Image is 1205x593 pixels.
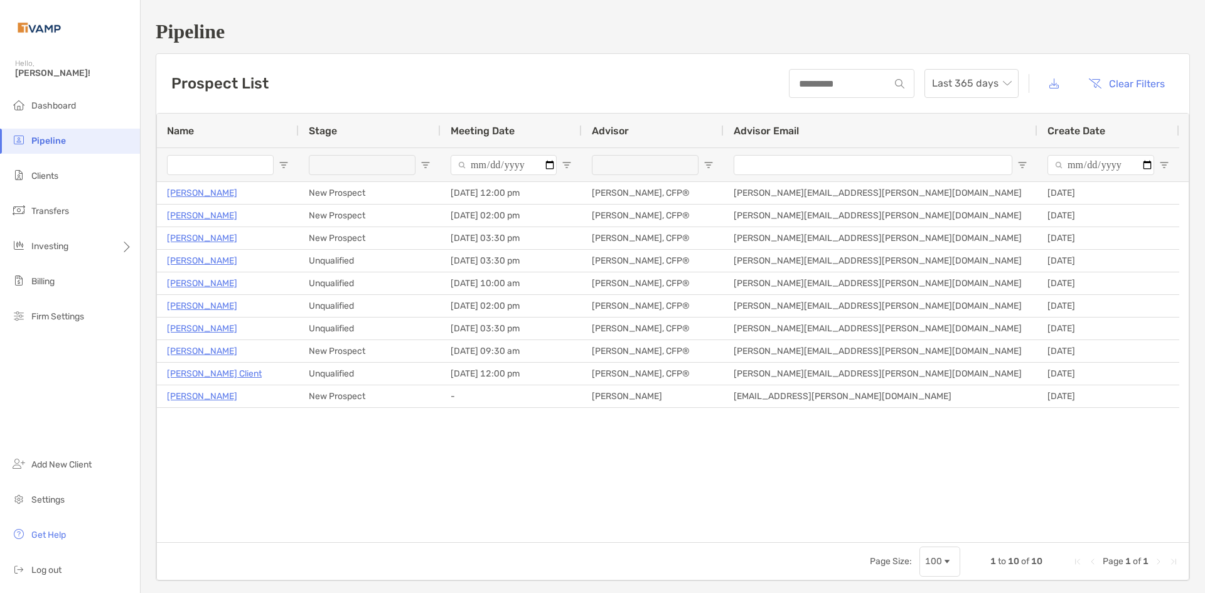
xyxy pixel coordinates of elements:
[299,385,441,407] div: New Prospect
[167,208,237,223] a: [PERSON_NAME]
[167,253,237,269] a: [PERSON_NAME]
[441,295,582,317] div: [DATE] 02:00 pm
[441,272,582,294] div: [DATE] 10:00 am
[167,321,237,336] p: [PERSON_NAME]
[582,227,724,249] div: [PERSON_NAME], CFP®
[31,494,65,505] span: Settings
[15,5,63,50] img: Zoe Logo
[31,530,66,540] span: Get Help
[11,97,26,112] img: dashboard icon
[441,385,582,407] div: -
[31,241,68,252] span: Investing
[582,182,724,204] div: [PERSON_NAME], CFP®
[870,556,912,567] div: Page Size:
[895,79,904,88] img: input icon
[932,70,1011,97] span: Last 365 days
[441,340,582,362] div: [DATE] 09:30 am
[1133,556,1141,567] span: of
[15,68,132,78] span: [PERSON_NAME]!
[1037,385,1179,407] div: [DATE]
[1017,160,1027,170] button: Open Filter Menu
[1008,556,1019,567] span: 10
[451,125,515,137] span: Meeting Date
[1047,125,1105,137] span: Create Date
[724,272,1037,294] div: [PERSON_NAME][EMAIL_ADDRESS][PERSON_NAME][DOMAIN_NAME]
[167,343,237,359] p: [PERSON_NAME]
[299,340,441,362] div: New Prospect
[1037,272,1179,294] div: [DATE]
[582,272,724,294] div: [PERSON_NAME], CFP®
[441,250,582,272] div: [DATE] 03:30 pm
[1021,556,1029,567] span: of
[441,182,582,204] div: [DATE] 12:00 pm
[31,206,69,216] span: Transfers
[299,250,441,272] div: Unqualified
[1037,227,1179,249] div: [DATE]
[11,203,26,218] img: transfers icon
[11,168,26,183] img: clients icon
[724,318,1037,339] div: [PERSON_NAME][EMAIL_ADDRESS][PERSON_NAME][DOMAIN_NAME]
[11,308,26,323] img: firm-settings icon
[582,385,724,407] div: [PERSON_NAME]
[998,556,1006,567] span: to
[420,160,431,170] button: Open Filter Menu
[167,230,237,246] a: [PERSON_NAME]
[167,388,237,404] a: [PERSON_NAME]
[441,205,582,227] div: [DATE] 02:00 pm
[704,160,714,170] button: Open Filter Menu
[1088,557,1098,567] div: Previous Page
[1037,205,1179,227] div: [DATE]
[1103,556,1123,567] span: Page
[31,100,76,111] span: Dashboard
[724,385,1037,407] div: [EMAIL_ADDRESS][PERSON_NAME][DOMAIN_NAME]
[441,227,582,249] div: [DATE] 03:30 pm
[1159,160,1169,170] button: Open Filter Menu
[11,491,26,506] img: settings icon
[11,273,26,288] img: billing icon
[309,125,337,137] span: Stage
[11,526,26,542] img: get-help icon
[156,20,1190,43] h1: Pipeline
[1125,556,1131,567] span: 1
[1073,557,1083,567] div: First Page
[31,276,55,287] span: Billing
[167,155,274,175] input: Name Filter Input
[167,298,237,314] a: [PERSON_NAME]
[31,565,62,575] span: Log out
[299,295,441,317] div: Unqualified
[167,275,237,291] p: [PERSON_NAME]
[582,250,724,272] div: [PERSON_NAME], CFP®
[582,318,724,339] div: [PERSON_NAME], CFP®
[441,363,582,385] div: [DATE] 12:00 pm
[279,160,289,170] button: Open Filter Menu
[1037,363,1179,385] div: [DATE]
[1079,70,1174,97] button: Clear Filters
[451,155,557,175] input: Meeting Date Filter Input
[1143,556,1149,567] span: 1
[1037,295,1179,317] div: [DATE]
[925,556,942,567] div: 100
[167,366,262,382] a: [PERSON_NAME] Client
[299,363,441,385] div: Unqualified
[562,160,572,170] button: Open Filter Menu
[724,182,1037,204] div: [PERSON_NAME][EMAIL_ADDRESS][PERSON_NAME][DOMAIN_NAME]
[31,136,66,146] span: Pipeline
[1154,557,1164,567] div: Next Page
[1037,250,1179,272] div: [DATE]
[171,75,269,92] h3: Prospect List
[299,182,441,204] div: New Prospect
[724,363,1037,385] div: [PERSON_NAME][EMAIL_ADDRESS][PERSON_NAME][DOMAIN_NAME]
[724,250,1037,272] div: [PERSON_NAME][EMAIL_ADDRESS][PERSON_NAME][DOMAIN_NAME]
[167,185,237,201] p: [PERSON_NAME]
[441,318,582,339] div: [DATE] 03:30 pm
[11,562,26,577] img: logout icon
[1037,182,1179,204] div: [DATE]
[1047,155,1154,175] input: Create Date Filter Input
[592,125,629,137] span: Advisor
[724,340,1037,362] div: [PERSON_NAME][EMAIL_ADDRESS][PERSON_NAME][DOMAIN_NAME]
